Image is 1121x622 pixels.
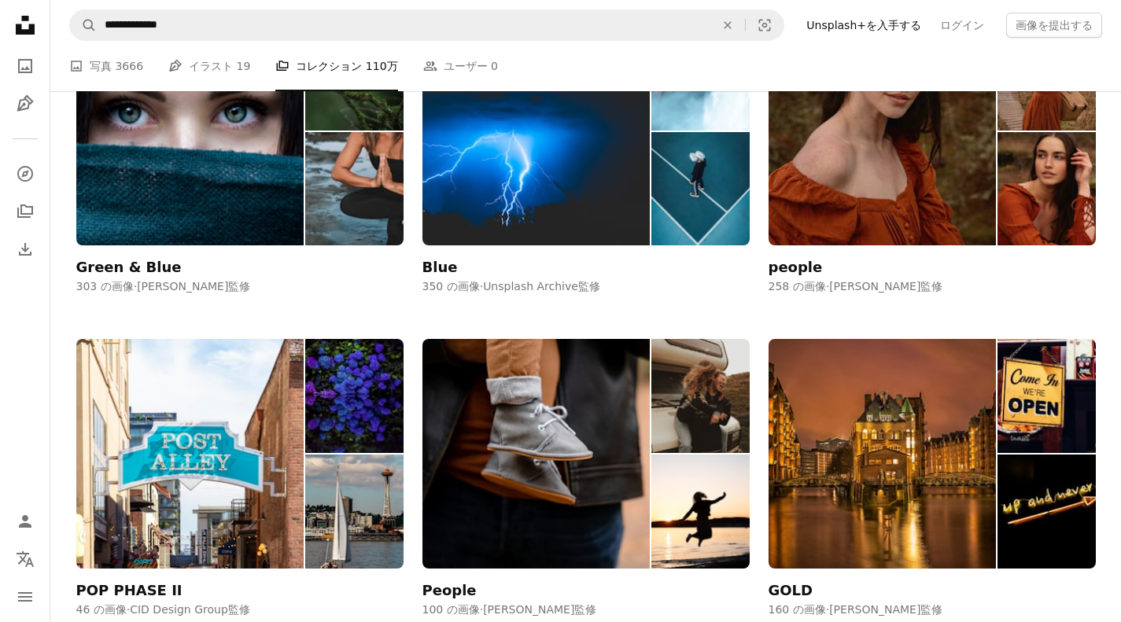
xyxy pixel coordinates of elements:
[423,41,498,91] a: ユーザー 0
[9,88,41,120] a: イラスト
[769,581,813,600] div: GOLD
[1006,13,1102,38] button: 画像を提出する
[651,339,749,453] img: photo-1707377446141-00f7bb993edc
[769,602,1096,618] div: 160 の画像 · [PERSON_NAME] 監修
[9,234,41,265] a: ダウンロード履歴
[651,132,749,246] img: photo-1529094344530-42a0d6a49e8c
[9,543,41,575] button: 言語
[76,279,404,295] div: 303 の画像 · [PERSON_NAME] 監修
[422,602,750,618] div: 100 の画像 · [PERSON_NAME] 監修
[422,17,750,275] a: Blue
[651,455,749,569] img: photo-1599481823056-c55056a44bdb
[76,581,183,600] div: POP PHASE II
[997,455,1095,569] img: photo-1494178270175-e96de2971df9
[168,41,250,91] a: イラスト 19
[9,506,41,537] a: ログイン / 登録する
[769,17,997,245] img: photo-1678801868964-de6a28d4ff19
[237,57,251,75] span: 19
[422,279,750,295] div: 350 の画像 · Unsplash Archive 監修
[115,57,143,75] span: 3666
[9,50,41,82] a: 写真
[422,339,750,598] a: People
[76,17,304,245] img: photo-1460904577954-8fadb262612c
[305,132,403,246] img: photo-1584936995060-97af1b3d2070
[305,339,403,453] img: photo-1583957944765-67006677ba0b
[9,9,41,44] a: ホーム — Unsplash
[422,339,651,568] img: photo-1649615771834-e94046df46b4
[9,196,41,227] a: コレクション
[769,258,823,277] div: people
[76,17,404,275] a: Green & Blue
[710,10,745,40] button: 全てクリア
[69,41,143,91] a: 写真 3666
[931,13,994,38] a: ログイン
[769,339,1096,598] a: GOLD
[422,258,458,277] div: Blue
[70,10,97,40] button: Unsplashで検索する
[9,581,41,613] button: メニュー
[76,602,404,618] div: 46 の画像 · CID Design Group 監修
[769,17,1096,275] a: people
[9,158,41,190] a: 探す
[997,339,1095,453] img: photo-1473187983305-f615310e7daa
[422,581,477,600] div: People
[997,132,1095,246] img: photo-1678802013089-574e360074d7
[769,339,997,568] img: photo-1485069203392-8e1aeb1ebf02
[76,339,404,598] a: POP PHASE II
[76,339,304,568] img: photo-1607966488052-c44ce34fcb51
[746,10,784,40] button: ビジュアル検索
[422,17,651,245] img: photo-1529354106868-9d7821ecaac2
[491,57,498,75] span: 0
[76,258,182,277] div: Green & Blue
[69,9,784,41] form: サイト内でビジュアルを探す
[797,13,931,38] a: Unsplash+を入手する
[305,455,403,569] img: photo-1658126299117-a159a2fafb19
[769,279,1096,295] div: 258 の画像 · [PERSON_NAME] 監修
